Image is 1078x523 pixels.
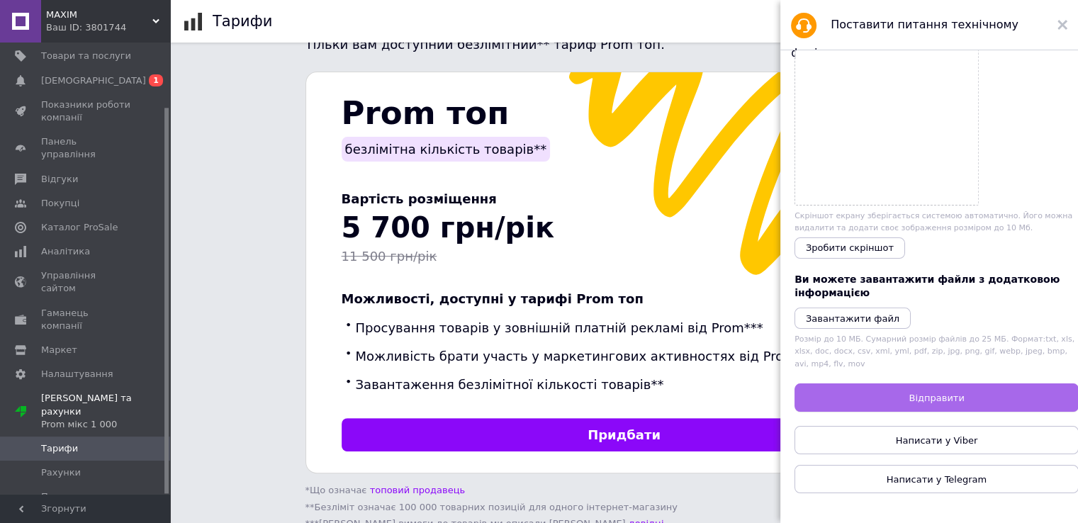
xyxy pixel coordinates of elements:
[356,320,763,335] span: Просування товарів у зовнішній платній рекламі від Prom***
[41,307,131,332] span: Гаманець компанії
[795,308,911,329] button: Завантажити файл
[366,485,465,495] a: топовий продавець
[41,74,146,87] span: [DEMOGRAPHIC_DATA]
[795,22,978,205] a: Screenshot.png
[806,313,899,324] i: Завантажити файл
[356,349,888,364] span: Можливість брати участь у маркетингових активностях від Prom для покупців
[41,418,170,431] div: Prom мікс 1 000
[342,418,907,451] a: Придбати
[41,368,113,381] span: Налаштування
[795,237,905,259] button: Зробити скріншот
[41,490,131,516] span: Програма "Приведи друга"
[896,435,978,446] span: Написати у Viber
[41,221,118,234] span: Каталог ProSale
[41,135,131,161] span: Панель управління
[41,269,131,295] span: Управління сайтом
[41,344,77,356] span: Маркет
[305,502,678,512] span: **Безліміт означає 100 000 товарних позицій для одного інтернет-магазину
[342,249,437,264] span: 11 500 грн/рік
[305,485,466,495] span: *Що означає
[345,142,547,157] span: безлімітна кількість товарів**
[887,474,987,485] span: Написати у Telegram
[46,21,170,34] div: Ваш ID: 3801744
[41,245,90,258] span: Аналітика
[41,197,79,210] span: Покупці
[213,13,272,30] h1: Тарифи
[41,442,78,455] span: Тарифи
[342,94,510,132] span: Prom топ
[41,99,131,124] span: Показники роботи компанії
[795,334,1074,369] span: Розмір до 10 МБ. Сумарний розмір файлів до 25 МБ. Формат: txt, xls, xlsx, doc, docx, csv, xml, ym...
[795,274,1060,299] span: Ви можете завантажити файли з додатковою інформацією
[41,466,81,479] span: Рахунки
[149,74,163,86] span: 1
[806,242,894,253] span: Зробити скріншот
[342,211,554,244] span: 5 700 грн/рік
[795,211,1072,232] span: Скріншот екрану зберігається системою автоматично. Його можна видалити та додати своє зображення ...
[41,50,131,62] span: Товари та послуги
[342,291,644,306] span: Можливості, доступні у тарифі Prom топ
[909,393,964,403] span: Відправити
[342,191,497,206] span: Вартість розміщення
[356,377,664,392] span: Завантаження безлімітної кількості товарів**
[41,173,78,186] span: Відгуки
[41,392,170,431] span: [PERSON_NAME] та рахунки
[46,9,152,21] span: MAXIM
[305,37,665,52] span: Тільки вам доступний безлімітний** тариф Prom топ.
